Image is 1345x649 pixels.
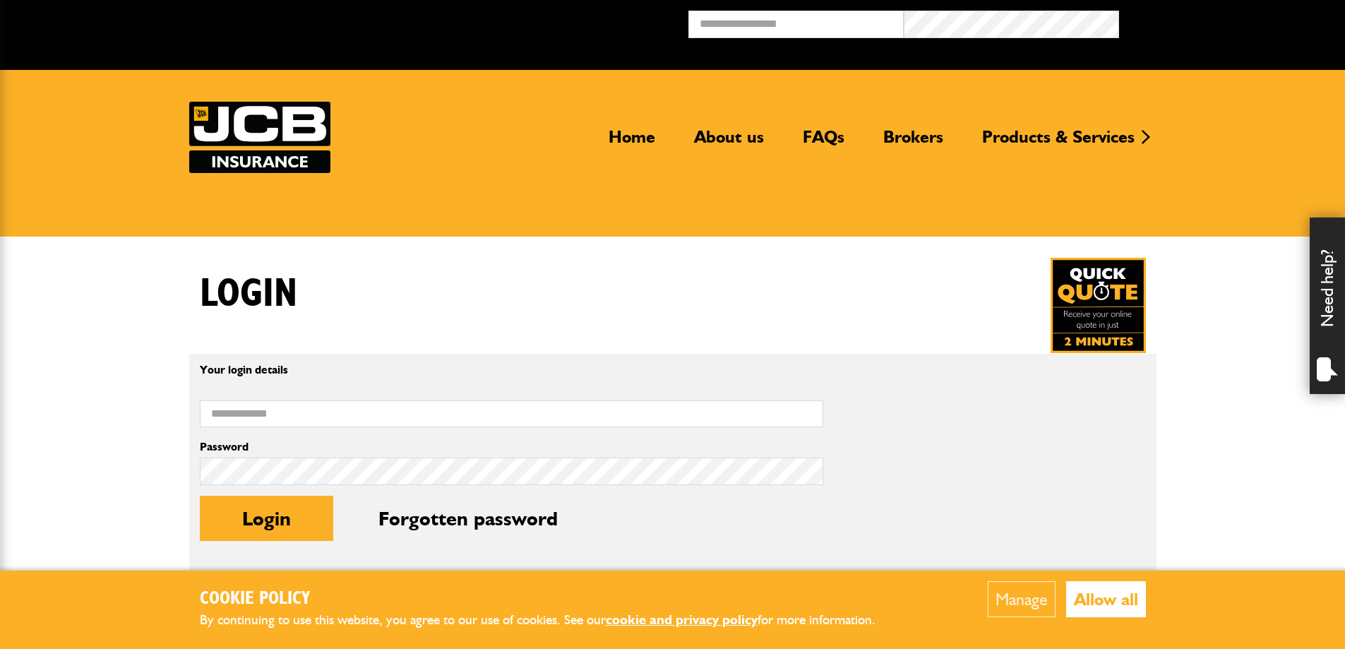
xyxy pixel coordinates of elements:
[1119,11,1334,32] button: Broker Login
[336,496,600,541] button: Forgotten password
[189,102,330,173] a: JCB Insurance Services
[200,441,823,453] label: Password
[189,102,330,173] img: JCB Insurance Services logo
[1051,258,1146,353] a: Get your insurance quote in just 2-minutes
[200,609,899,631] p: By continuing to use this website, you agree to our use of cookies. See our for more information.
[200,496,333,541] button: Login
[873,126,954,159] a: Brokers
[683,126,775,159] a: About us
[1066,581,1146,617] button: Allow all
[606,612,758,628] a: cookie and privacy policy
[1051,258,1146,353] img: Quick Quote
[200,364,823,376] p: Your login details
[988,581,1056,617] button: Manage
[972,126,1145,159] a: Products & Services
[598,126,666,159] a: Home
[200,270,297,318] h1: Login
[1310,218,1345,394] div: Need help?
[792,126,855,159] a: FAQs
[200,588,899,610] h2: Cookie Policy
